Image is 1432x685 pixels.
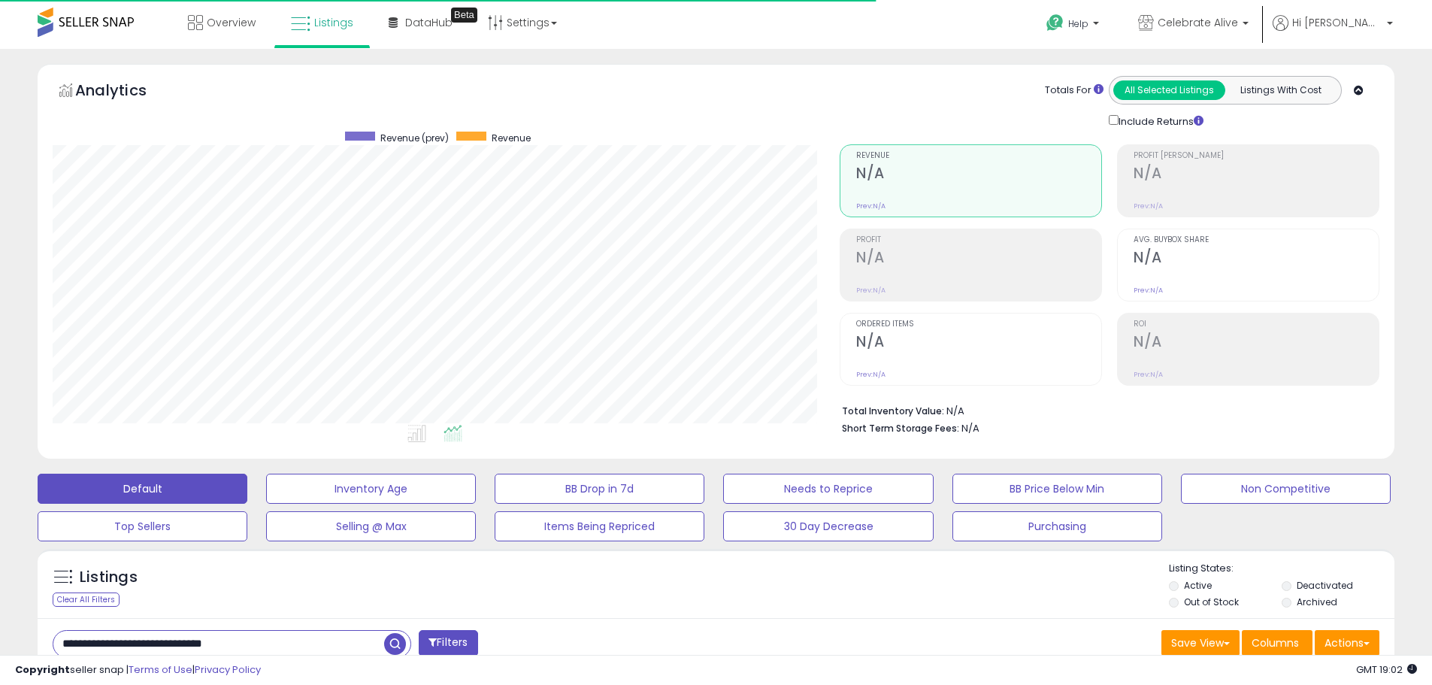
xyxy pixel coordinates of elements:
[1161,630,1240,656] button: Save View
[1158,15,1238,30] span: Celebrate Alive
[1068,17,1088,30] span: Help
[1356,662,1417,677] span: 2025-10-10 19:02 GMT
[1134,152,1379,160] span: Profit [PERSON_NAME]
[419,630,477,656] button: Filters
[842,405,944,417] b: Total Inventory Value:
[856,333,1101,353] h2: N/A
[952,511,1162,541] button: Purchasing
[1134,202,1163,211] small: Prev: N/A
[38,511,247,541] button: Top Sellers
[856,249,1101,269] h2: N/A
[723,474,933,504] button: Needs to Reprice
[856,152,1101,160] span: Revenue
[856,370,886,379] small: Prev: N/A
[80,567,138,588] h5: Listings
[856,202,886,211] small: Prev: N/A
[495,474,704,504] button: BB Drop in 7d
[1292,15,1382,30] span: Hi [PERSON_NAME]
[961,421,979,435] span: N/A
[495,511,704,541] button: Items Being Repriced
[1134,249,1379,269] h2: N/A
[451,8,477,23] div: Tooltip anchor
[1184,579,1212,592] label: Active
[1252,635,1299,650] span: Columns
[1097,112,1222,129] div: Include Returns
[1297,579,1353,592] label: Deactivated
[1315,630,1379,656] button: Actions
[842,401,1368,419] li: N/A
[1181,474,1391,504] button: Non Competitive
[1297,596,1337,608] label: Archived
[856,320,1101,329] span: Ordered Items
[856,236,1101,244] span: Profit
[1273,15,1393,49] a: Hi [PERSON_NAME]
[75,80,176,105] h5: Analytics
[1134,370,1163,379] small: Prev: N/A
[380,132,449,144] span: Revenue (prev)
[723,511,933,541] button: 30 Day Decrease
[1134,236,1379,244] span: Avg. Buybox Share
[492,132,531,144] span: Revenue
[38,474,247,504] button: Default
[195,662,261,677] a: Privacy Policy
[266,474,476,504] button: Inventory Age
[1242,630,1312,656] button: Columns
[1184,596,1239,608] label: Out of Stock
[266,511,476,541] button: Selling @ Max
[1134,320,1379,329] span: ROI
[15,663,261,677] div: seller snap | |
[53,593,120,607] div: Clear All Filters
[15,662,70,677] strong: Copyright
[856,165,1101,185] h2: N/A
[1134,333,1379,353] h2: N/A
[1046,14,1064,32] i: Get Help
[1045,83,1104,98] div: Totals For
[1134,165,1379,185] h2: N/A
[1225,80,1337,100] button: Listings With Cost
[1169,562,1394,576] p: Listing States:
[1034,2,1114,49] a: Help
[129,662,192,677] a: Terms of Use
[1113,80,1225,100] button: All Selected Listings
[856,286,886,295] small: Prev: N/A
[1134,286,1163,295] small: Prev: N/A
[952,474,1162,504] button: BB Price Below Min
[405,15,453,30] span: DataHub
[842,422,959,435] b: Short Term Storage Fees:
[314,15,353,30] span: Listings
[207,15,256,30] span: Overview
